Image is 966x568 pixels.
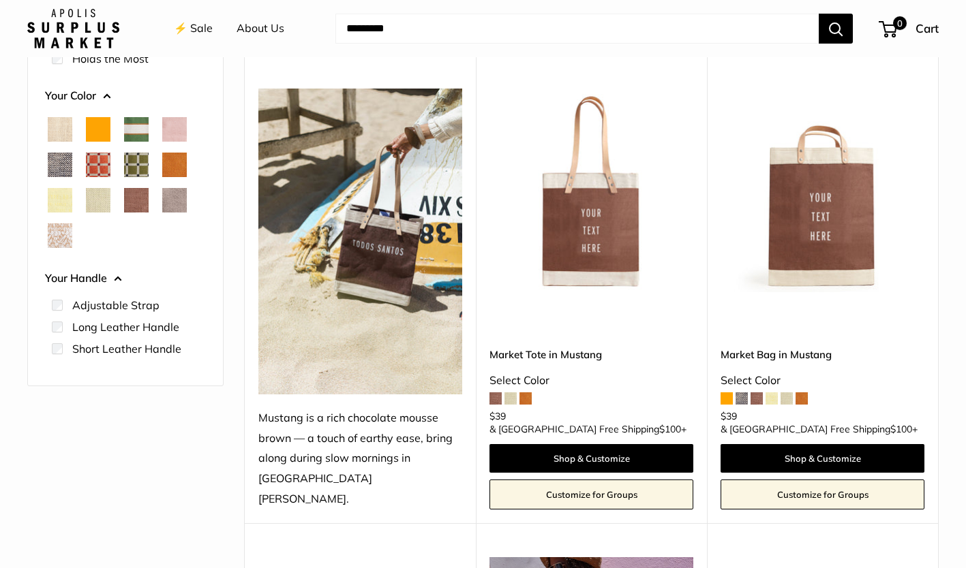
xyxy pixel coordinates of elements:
[489,89,693,292] img: Market Tote in Mustang
[489,444,693,473] a: Shop & Customize
[162,153,187,177] button: Cognac
[721,370,924,391] div: Select Color
[880,18,939,40] a: 0 Cart
[916,21,939,35] span: Cart
[72,297,160,313] label: Adjustable Strap
[162,117,187,142] button: Blush
[721,89,924,292] a: Market Bag in MustangMarket Bag in Mustang
[72,319,179,335] label: Long Leather Handle
[124,153,149,177] button: Chenille Window Sage
[489,370,693,391] div: Select Color
[86,153,110,177] button: Chenille Window Brick
[893,16,907,30] span: 0
[721,444,924,473] a: Shop & Customize
[721,410,737,422] span: $39
[489,410,506,422] span: $39
[45,268,206,289] button: Your Handle
[721,347,924,362] a: Market Bag in Mustang
[124,188,149,212] button: Mustang
[162,188,187,212] button: Taupe
[489,479,693,509] a: Customize for Groups
[48,188,72,212] button: Daisy
[721,479,924,509] a: Customize for Groups
[890,423,912,435] span: $100
[124,117,149,142] button: Court Green
[489,424,686,434] span: & [GEOGRAPHIC_DATA] Free Shipping +
[174,18,213,39] a: ⚡️ Sale
[48,153,72,177] button: Chambray
[721,89,924,292] img: Market Bag in Mustang
[489,347,693,362] a: Market Tote in Mustang
[258,408,462,510] div: Mustang is a rich chocolate mousse brown — a touch of earthy ease, bring along during slow mornin...
[819,14,853,44] button: Search
[721,424,918,434] span: & [GEOGRAPHIC_DATA] Free Shipping +
[237,18,284,39] a: About Us
[489,89,693,292] a: Market Tote in MustangMarket Tote in Mustang
[45,86,206,106] button: Your Color
[86,117,110,142] button: Orange
[335,14,819,44] input: Search...
[659,423,681,435] span: $100
[48,223,72,248] button: White Porcelain
[72,341,181,357] label: Short Leather Handle
[27,9,119,48] img: Apolis: Surplus Market
[86,188,110,212] button: Mint Sorbet
[48,117,72,142] button: Natural
[258,89,462,394] img: Mustang is a rich chocolate mousse brown — a touch of earthy ease, bring along during slow mornin...
[72,50,149,67] label: Holds the Most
